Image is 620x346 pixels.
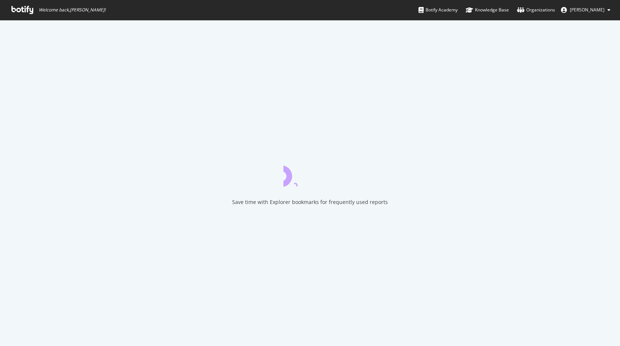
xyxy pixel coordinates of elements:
div: Botify Academy [418,6,458,14]
div: Knowledge Base [466,6,509,14]
div: Organizations [517,6,555,14]
span: emmanuel benmussa [570,7,604,13]
button: [PERSON_NAME] [555,4,616,16]
div: Save time with Explorer bookmarks for frequently used reports [232,198,388,206]
span: Welcome back, [PERSON_NAME] ! [39,7,106,13]
div: animation [283,160,337,187]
